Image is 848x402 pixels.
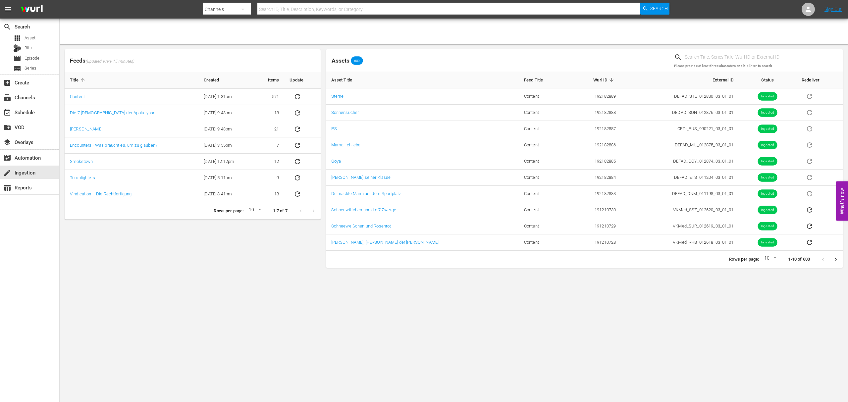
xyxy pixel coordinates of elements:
span: Wurl ID [593,77,616,83]
span: Schedule [3,109,11,117]
td: 191210730 [567,202,621,218]
a: Sterne [331,94,344,99]
span: (updated every 15 minutes) [85,59,134,64]
a: Schneeweißchen und Rosenrot [331,224,391,228]
table: sticky table [326,72,843,251]
td: 191210728 [567,234,621,251]
a: Mama, ich lebe [331,142,361,147]
span: Asset is in future lineups. Remove all episodes that contain this asset before redelivering [802,158,818,163]
span: Asset Title [331,77,361,83]
th: External ID [621,72,739,88]
td: DEFAD_ETS_011204_03_01_01 [621,170,739,186]
td: ICEDi_PUS_990221_03_01_01 [621,121,739,137]
td: 192182884 [567,170,621,186]
button: Search [640,3,669,15]
td: 192182888 [567,105,621,121]
a: Goya [331,159,341,164]
a: P.S. [331,126,338,131]
td: DEDAD_SON_012876_03_01_01 [621,105,739,121]
td: Content [519,202,567,218]
span: Series [25,65,36,72]
span: Channels [3,94,11,102]
span: Ingested [758,208,777,213]
span: Asset is in future lineups. Remove all episodes that contain this asset before redelivering [802,175,818,179]
span: Ingested [758,126,777,131]
span: Asset is in future lineups. Remove all episodes that contain this asset before redelivering [802,110,818,115]
td: 192182883 [567,186,621,202]
td: DEFAD_STE_012830_03_01_01 [621,88,739,105]
td: Content [519,186,567,202]
td: Content [519,137,567,153]
span: Episode [25,55,39,62]
a: Sonnensucher [331,110,359,115]
a: [PERSON_NAME], [PERSON_NAME] der [PERSON_NAME] [331,240,439,245]
button: Open Feedback Widget [836,181,848,221]
a: Der nackte Mann auf dem Sportplatz [331,191,401,196]
div: 10 [246,206,262,216]
span: Ingested [758,94,777,99]
td: VKMed_SUR_012619_03_01_01 [621,218,739,234]
p: 1-7 of 7 [273,208,288,214]
td: Content [519,105,567,121]
span: Search [650,3,668,15]
td: DEFAD_DNM_011198_03_01_01 [621,186,739,202]
span: Asset is in future lineups. Remove all episodes that contain this asset before redelivering [802,142,818,147]
td: DEFAD_GOY_012874_03_01_01 [621,153,739,170]
td: Content [519,170,567,186]
span: Ingested [758,159,777,164]
a: Content [70,94,85,99]
span: Create [3,79,11,87]
span: Series [13,65,21,73]
span: Asset is in future lineups. Remove all episodes that contain this asset before redelivering [802,191,818,196]
td: Content [519,234,567,251]
button: Next page [829,253,842,266]
span: Assets [332,57,349,64]
img: ans4CAIJ8jUAAAAAAAAAAAAAAAAAAAAAAAAgQb4GAAAAAAAAAAAAAAAAAAAAAAAAJMjXAAAAAAAAAAAAAAAAAAAAAAAAgAT5G... [16,2,48,17]
td: [DATE] 12:12pm [198,154,254,170]
span: Asset is in future lineups. Remove all episodes that contain this asset before redelivering [802,93,818,98]
td: VKMed_RHB_012618_03_01_01 [621,234,739,251]
a: [PERSON_NAME] seiner Klasse [331,175,391,180]
span: Ingested [758,224,777,229]
span: Ingested [758,191,777,196]
td: DEFAD_MIL_012875_03_01_01 [621,137,739,153]
span: Ingestion [3,169,11,177]
span: 600 [351,59,363,63]
span: menu [4,5,12,13]
div: Bits [13,44,21,52]
td: 9 [255,170,285,186]
a: Vindication – Die Rechtfertigung [70,191,132,196]
a: Smoketown [70,159,93,164]
th: Feed Title [519,72,567,88]
th: Status [739,72,796,88]
td: 13 [255,105,285,121]
span: Feeds [65,55,321,66]
input: Search Title, Series Title, Wurl ID or External ID [685,52,843,62]
a: Sign Out [824,7,842,12]
th: Items [255,72,285,89]
span: Ingested [758,110,777,115]
table: sticky table [65,72,321,202]
span: Reports [3,184,11,192]
p: Rows per page: [729,256,759,263]
td: Content [519,218,567,234]
span: Asset is in future lineups. Remove all episodes that contain this asset before redelivering [802,126,818,131]
td: 192182889 [567,88,621,105]
td: [DATE] 3:55pm [198,137,254,154]
span: Search [3,23,11,31]
td: Content [519,153,567,170]
span: Title [70,77,87,83]
a: Encounters - Was braucht es, um zu glauben? [70,143,157,148]
th: Update [284,72,320,89]
td: [DATE] 5:11pm [198,170,254,186]
td: Content [519,88,567,105]
a: Schneewittchen und die 7 Zwerge [331,207,396,212]
td: [DATE] 9:43pm [198,105,254,121]
td: 192182887 [567,121,621,137]
p: 1-10 of 600 [788,256,810,263]
td: 12 [255,154,285,170]
td: 192182886 [567,137,621,153]
td: 18 [255,186,285,202]
td: Content [519,121,567,137]
th: Redeliver [796,72,843,88]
